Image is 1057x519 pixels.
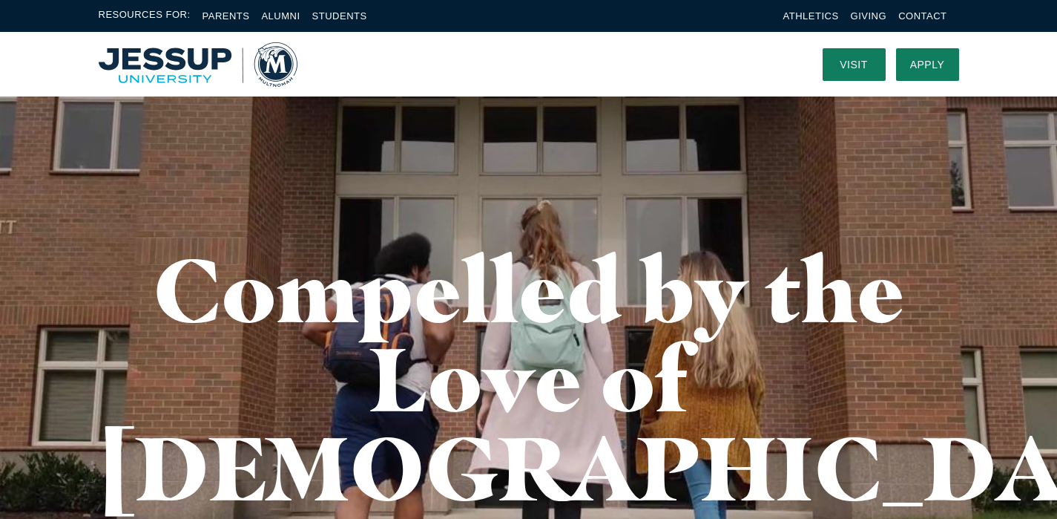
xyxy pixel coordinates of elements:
h1: Compelled by the Love of [DEMOGRAPHIC_DATA] [99,245,959,512]
span: Resources For: [99,7,191,25]
a: Visit [823,48,886,81]
a: Apply [896,48,959,81]
a: Alumni [261,10,300,22]
a: Athletics [783,10,839,22]
a: Contact [898,10,946,22]
img: Multnomah University Logo [99,42,297,87]
a: Giving [851,10,887,22]
a: Parents [202,10,250,22]
a: Home [99,42,297,87]
a: Students [312,10,367,22]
